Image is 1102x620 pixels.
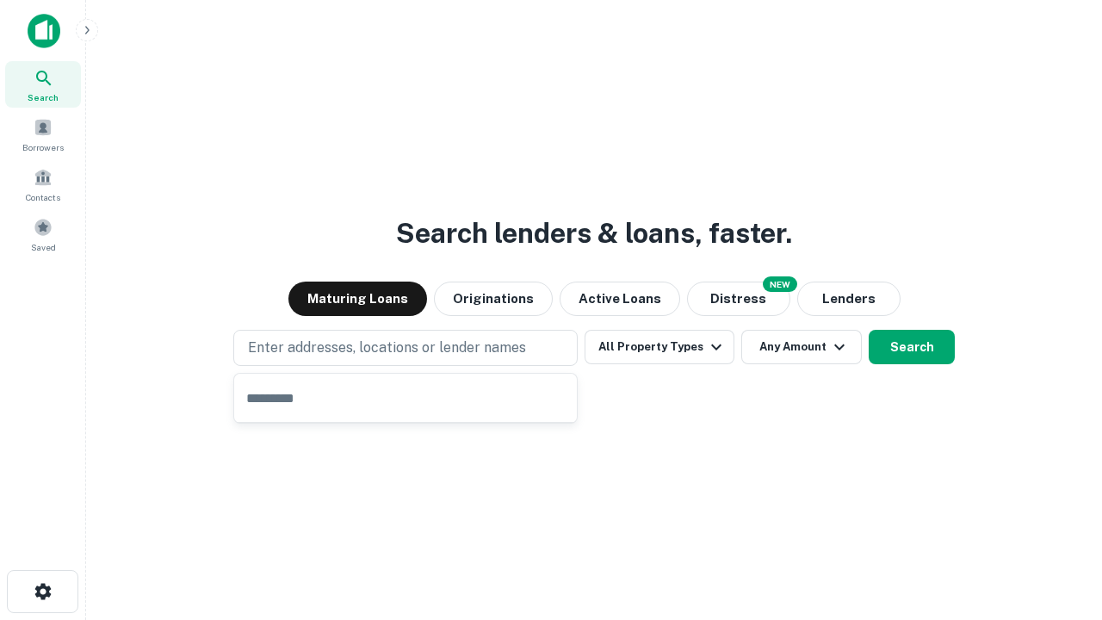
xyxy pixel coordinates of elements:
p: Enter addresses, locations or lender names [248,338,526,358]
h3: Search lenders & loans, faster. [396,213,792,254]
button: Originations [434,282,553,316]
a: Borrowers [5,111,81,158]
button: Maturing Loans [288,282,427,316]
button: Search distressed loans with lien and other non-mortgage details. [687,282,790,316]
button: Any Amount [741,330,862,364]
img: capitalize-icon.png [28,14,60,48]
button: All Property Types [585,330,734,364]
span: Borrowers [22,140,64,154]
a: Search [5,61,81,108]
span: Saved [31,240,56,254]
button: Search [869,330,955,364]
span: Search [28,90,59,104]
div: NEW [763,276,797,292]
iframe: Chat Widget [1016,482,1102,565]
a: Saved [5,211,81,257]
a: Contacts [5,161,81,208]
button: Enter addresses, locations or lender names [233,330,578,366]
span: Contacts [26,190,60,204]
button: Active Loans [560,282,680,316]
button: Lenders [797,282,901,316]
